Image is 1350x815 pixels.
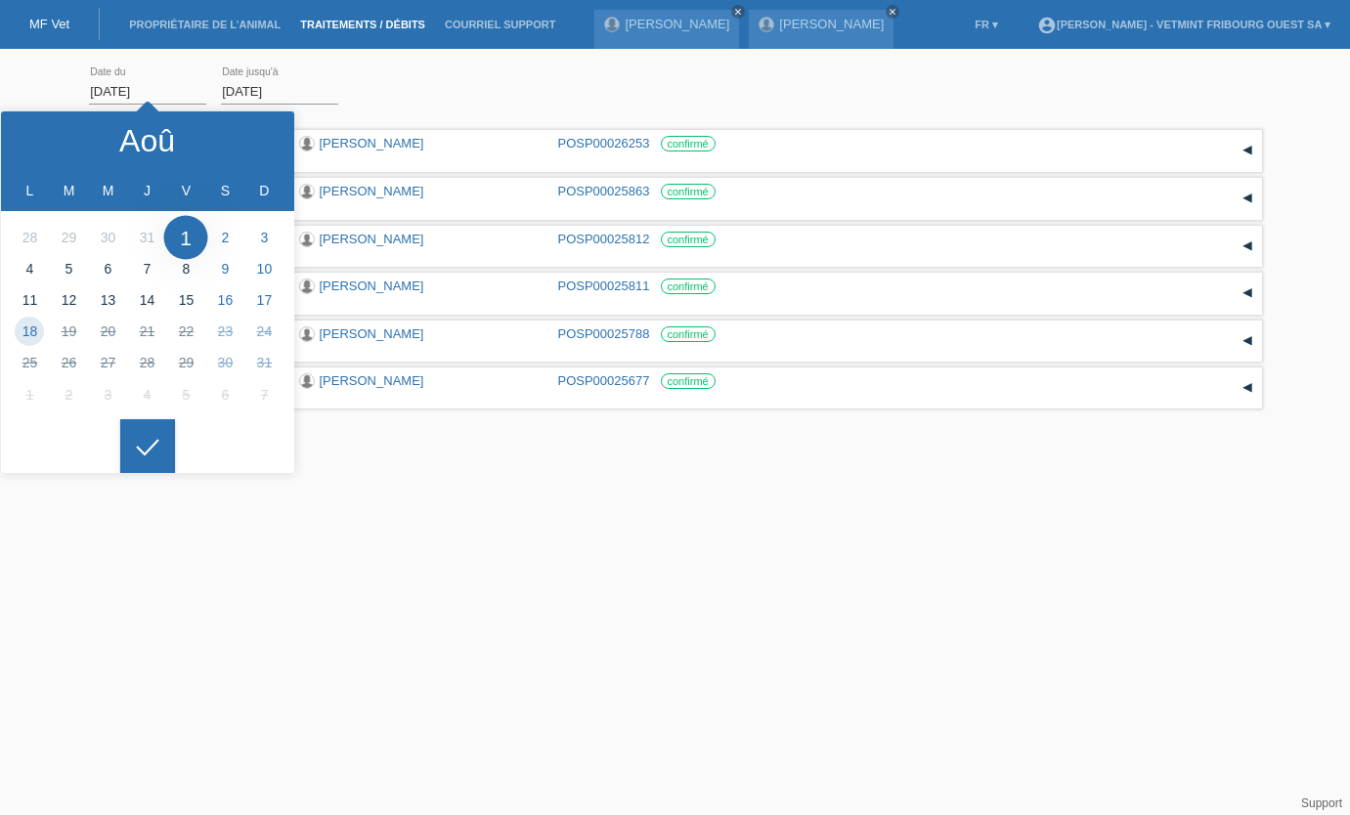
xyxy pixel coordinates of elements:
a: [PERSON_NAME] [320,279,424,293]
a: MF Vet [29,17,69,31]
div: étendre/coller [1233,373,1262,403]
div: Aoû [119,125,175,156]
label: confirmé [661,184,716,199]
a: POSP00025811 [558,279,650,293]
div: étendre/coller [1233,279,1262,308]
a: [PERSON_NAME] [779,17,884,31]
a: close [731,5,745,19]
a: Propriétaire de l’animal [119,19,290,30]
a: FR ▾ [965,19,1008,30]
i: close [888,7,897,17]
a: Courriel Support [435,19,565,30]
a: [PERSON_NAME] [320,373,424,388]
label: confirmé [661,136,716,151]
a: POSP00025788 [558,326,650,341]
a: [PERSON_NAME] [320,184,424,198]
label: confirmé [661,232,716,247]
a: [PERSON_NAME] [320,136,424,150]
a: Support [1301,796,1342,810]
label: confirmé [661,326,716,342]
div: étendre/coller [1233,232,1262,261]
i: account_circle [1037,16,1057,35]
div: étendre/coller [1233,184,1262,213]
a: POSP00025677 [558,373,650,388]
a: [PERSON_NAME] [320,326,424,341]
div: étendre/coller [1233,326,1262,356]
label: confirmé [661,279,716,294]
div: étendre/coller [1233,136,1262,165]
i: close [733,7,743,17]
a: [PERSON_NAME] [625,17,729,31]
a: account_circle[PERSON_NAME] - Vetmint Fribourg Ouest SA ▾ [1027,19,1340,30]
label: confirmé [661,373,716,389]
a: Traitements / débits [290,19,435,30]
a: [PERSON_NAME] [320,232,424,246]
a: close [886,5,899,19]
a: POSP00026253 [558,136,650,150]
a: POSP00025812 [558,232,650,246]
a: POSP00025863 [558,184,650,198]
